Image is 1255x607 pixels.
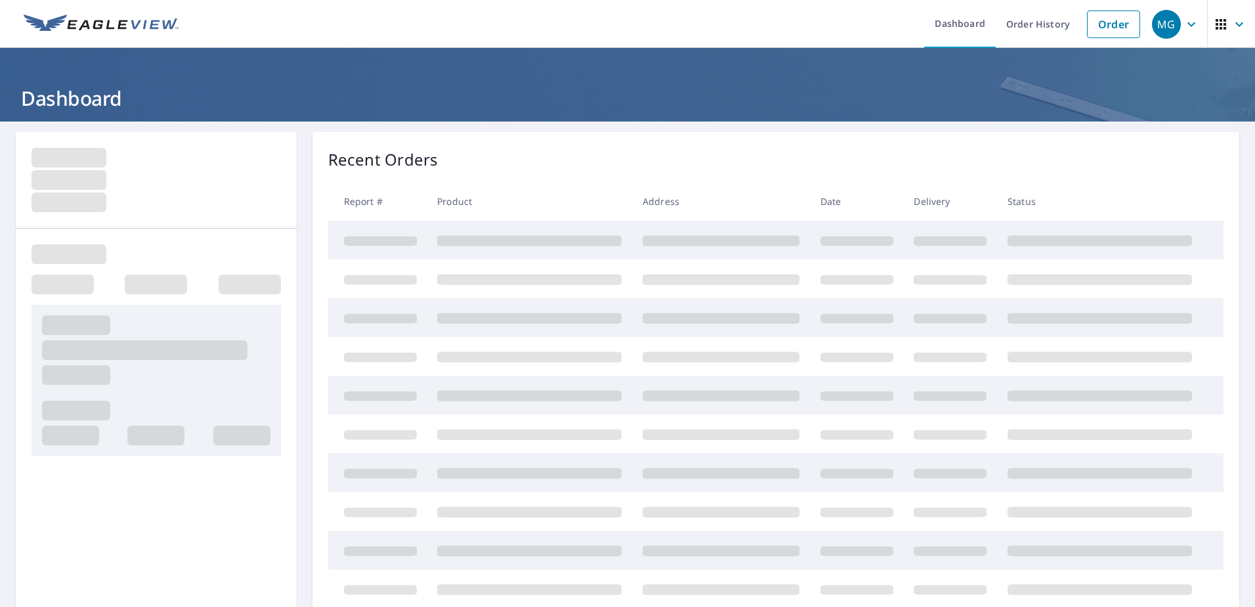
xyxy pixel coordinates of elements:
th: Product [427,182,632,221]
th: Delivery [903,182,997,221]
th: Address [632,182,810,221]
h1: Dashboard [16,85,1239,112]
div: MG [1152,10,1181,39]
th: Date [810,182,904,221]
p: Recent Orders [328,148,438,171]
th: Report # [328,182,427,221]
th: Status [997,182,1202,221]
a: Order [1087,11,1140,38]
img: EV Logo [24,14,179,34]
